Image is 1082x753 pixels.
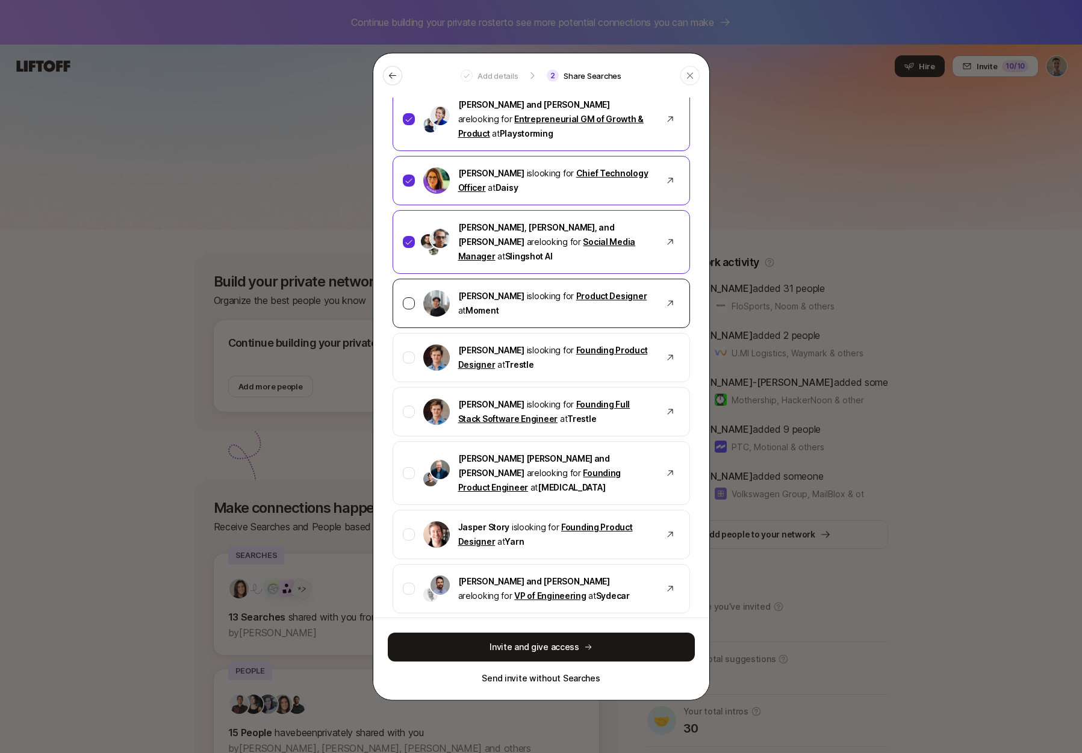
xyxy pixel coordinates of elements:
img: Hayley Darden [423,117,438,132]
span: Trestle [505,359,533,369]
a: Founding Product Designer [458,344,648,369]
img: David Deng [423,471,438,486]
p: is looking for at [458,342,653,371]
span: [PERSON_NAME] [PERSON_NAME] and [PERSON_NAME] [458,453,610,477]
span: Playstorming [500,128,553,138]
a: Social Media Manager [458,236,636,261]
img: Nik Talreja [423,587,438,601]
p: are looking for at [458,97,653,140]
a: Founding Product Designer [458,521,633,546]
img: Francis Barth [423,398,450,424]
p: is looking for at [458,288,653,317]
img: Adam Hill [431,575,450,594]
span: [PERSON_NAME] [458,167,524,178]
p: is looking for at [458,397,653,426]
a: Product Designer [576,290,647,300]
span: [MEDICAL_DATA] [538,482,605,492]
span: [PERSON_NAME] [458,290,524,300]
a: Entrepreneurial GM of Growth & Product [458,113,644,138]
span: [PERSON_NAME] [458,398,524,409]
button: Send invite without Searches [482,671,600,686]
img: Billy Tseng [423,290,450,316]
a: Founding Full Stack Software Engineer [458,398,630,423]
span: Yarn [505,536,524,546]
p: are looking for at [458,220,653,263]
img: Francis Barth [423,344,450,370]
img: Andrew Frawley [421,234,435,249]
p: are looking for at [458,451,653,494]
p: are looking for at [458,574,653,603]
span: Moment [465,305,499,315]
a: VP of Engineering [514,590,586,600]
img: Jasper Story [423,521,450,547]
span: Slingshot AI [505,250,553,261]
span: Trestle [567,413,596,423]
span: [PERSON_NAME] and [PERSON_NAME] [458,99,610,109]
span: [PERSON_NAME] [458,344,524,355]
a: Founding Product Engineer [458,467,621,492]
span: Sydecar [596,590,630,600]
p: is looking for at [458,519,653,548]
span: Daisy [496,182,518,192]
button: Invite and give access [388,633,695,662]
img: Neil Parikh [431,228,450,247]
img: Rebecca Hochreiter [423,167,450,193]
img: Daniela Plattner [431,105,450,125]
img: Sagan Schultz [431,459,450,479]
span: Jasper Story [458,521,510,531]
p: is looking for at [458,166,653,194]
span: [PERSON_NAME], [PERSON_NAME], and [PERSON_NAME] [458,222,615,246]
a: Chief Technology Officer [458,167,648,192]
img: Zak Sharif [429,245,438,255]
span: [PERSON_NAME] and [PERSON_NAME] [458,575,610,586]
